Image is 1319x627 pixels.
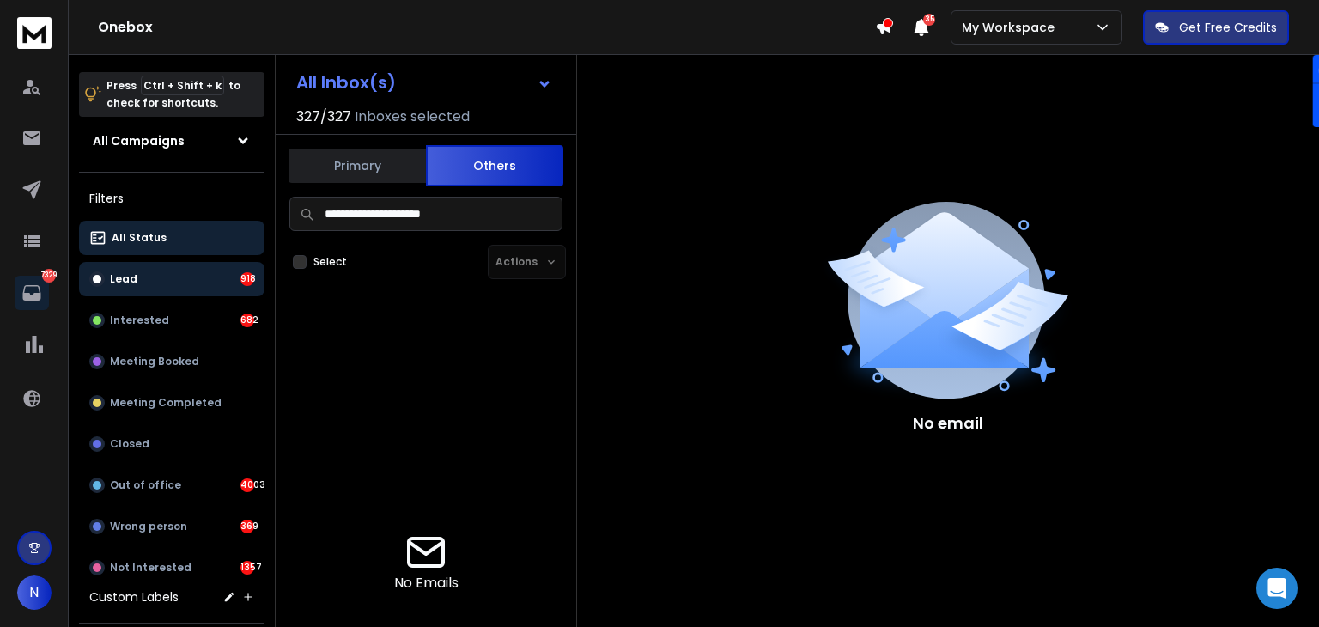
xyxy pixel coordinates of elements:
[962,19,1061,36] p: My Workspace
[923,14,935,26] span: 35
[289,147,426,185] button: Primary
[79,344,264,379] button: Meeting Booked
[79,124,264,158] button: All Campaigns
[240,313,254,327] div: 682
[240,520,254,533] div: 369
[79,186,264,210] h3: Filters
[17,575,52,610] button: N
[313,255,347,269] label: Select
[110,272,137,286] p: Lead
[42,269,56,283] p: 7329
[110,520,187,533] p: Wrong person
[79,509,264,544] button: Wrong person369
[15,276,49,310] a: 7329
[98,17,875,38] h1: Onebox
[79,303,264,338] button: Interested682
[1143,10,1289,45] button: Get Free Credits
[93,132,185,149] h1: All Campaigns
[112,231,167,245] p: All Status
[283,65,566,100] button: All Inbox(s)
[79,262,264,296] button: Lead918
[240,561,254,575] div: 1357
[110,478,181,492] p: Out of office
[426,145,563,186] button: Others
[296,74,396,91] h1: All Inbox(s)
[296,107,351,127] span: 327 / 327
[110,561,191,575] p: Not Interested
[79,427,264,461] button: Closed
[110,313,169,327] p: Interested
[110,355,199,368] p: Meeting Booked
[240,478,254,492] div: 4003
[89,588,179,606] h3: Custom Labels
[110,437,149,451] p: Closed
[79,221,264,255] button: All Status
[355,107,470,127] h3: Inboxes selected
[394,573,459,594] p: No Emails
[110,396,222,410] p: Meeting Completed
[240,272,254,286] div: 918
[79,468,264,502] button: Out of office4003
[913,411,983,435] p: No email
[1256,568,1298,609] div: Open Intercom Messenger
[79,551,264,585] button: Not Interested1357
[141,76,224,95] span: Ctrl + Shift + k
[1179,19,1277,36] p: Get Free Credits
[79,386,264,420] button: Meeting Completed
[17,17,52,49] img: logo
[106,77,240,112] p: Press to check for shortcuts.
